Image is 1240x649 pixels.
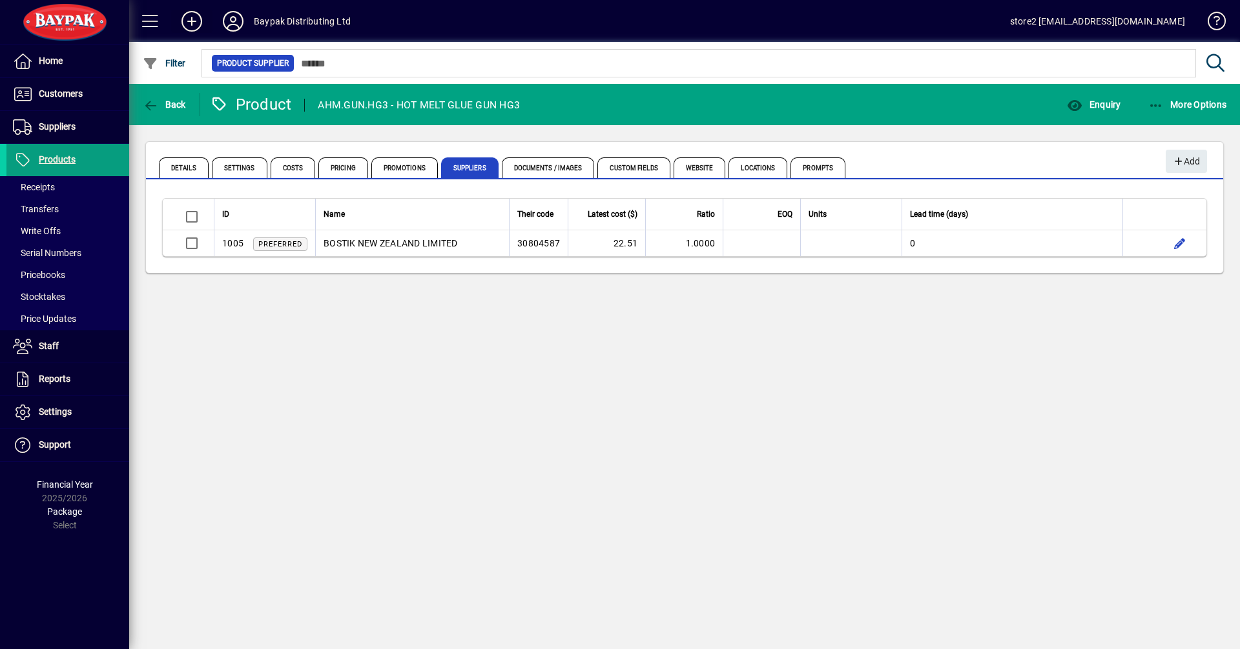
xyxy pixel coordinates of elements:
[6,286,129,308] a: Stocktakes
[1145,93,1230,116] button: More Options
[1198,3,1224,45] a: Knowledge Base
[6,330,129,363] a: Staff
[13,292,65,302] span: Stocktakes
[1172,151,1200,172] span: Add
[6,363,129,395] a: Reports
[222,207,229,221] span: ID
[139,52,189,75] button: Filter
[509,230,568,256] td: 30804587
[217,57,289,70] span: Product Supplier
[910,207,968,221] span: Lead time (days)
[502,157,595,178] span: Documents / Images
[129,93,200,116] app-page-header-button: Back
[6,220,129,242] a: Write Offs
[1064,93,1124,116] button: Enquiry
[588,207,637,221] span: Latest cost ($)
[6,264,129,286] a: Pricebooks
[210,94,292,115] div: Product
[1166,150,1207,173] button: Add
[13,204,59,214] span: Transfers
[1010,11,1185,32] div: store2 [EMAIL_ADDRESS][DOMAIN_NAME]
[517,207,553,221] span: Their code
[143,58,186,68] span: Filter
[37,479,93,490] span: Financial Year
[1148,99,1227,110] span: More Options
[13,314,76,324] span: Price Updates
[13,182,55,192] span: Receipts
[697,207,715,221] span: Ratio
[13,248,81,258] span: Serial Numbers
[597,157,670,178] span: Custom Fields
[568,230,645,256] td: 22.51
[39,341,59,351] span: Staff
[809,207,827,221] span: Units
[318,95,520,115] div: AHM.GUN.HG3 - HOT MELT GLUE GUN HG3
[258,240,302,248] span: Preferred
[6,308,129,330] a: Price Updates
[318,157,368,178] span: Pricing
[6,198,129,220] a: Transfers
[39,374,70,384] span: Reports
[212,157,267,178] span: Settings
[222,237,243,250] div: 1005
[139,93,189,116] button: Back
[212,10,254,33] button: Profile
[39,121,76,132] span: Suppliers
[441,157,499,178] span: Suppliers
[39,439,71,450] span: Support
[39,88,83,99] span: Customers
[6,396,129,428] a: Settings
[254,11,351,32] div: Baypak Distributing Ltd
[39,55,63,66] span: Home
[6,78,129,110] a: Customers
[39,154,76,165] span: Products
[159,157,209,178] span: Details
[674,157,726,178] span: Website
[315,230,509,256] td: BOSTIK NEW ZEALAND LIMITED
[171,10,212,33] button: Add
[6,429,129,461] a: Support
[47,506,82,517] span: Package
[1067,99,1121,110] span: Enquiry
[902,230,1122,256] td: 0
[6,45,129,77] a: Home
[790,157,845,178] span: Prompts
[371,157,438,178] span: Promotions
[13,270,65,280] span: Pricebooks
[143,99,186,110] span: Back
[39,406,72,417] span: Settings
[645,230,723,256] td: 1.0000
[324,207,345,221] span: Name
[6,242,129,264] a: Serial Numbers
[6,176,129,198] a: Receipts
[778,207,792,221] span: EOQ
[6,111,129,143] a: Suppliers
[13,226,61,236] span: Write Offs
[1170,233,1190,254] button: Edit
[271,157,316,178] span: Costs
[728,157,787,178] span: Locations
